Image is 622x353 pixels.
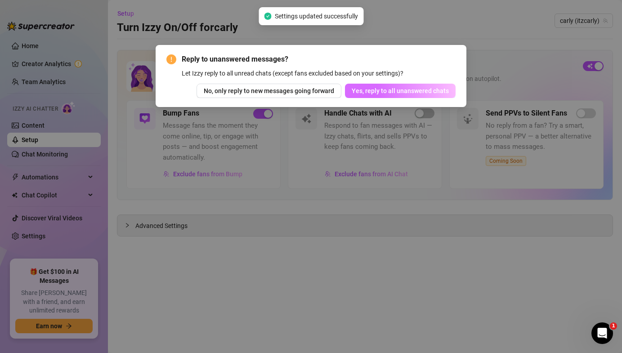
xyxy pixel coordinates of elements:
span: exclamation-circle [166,54,176,64]
button: No, only reply to new messages going forward [197,84,341,98]
span: No, only reply to new messages going forward [204,87,334,94]
iframe: Intercom live chat [591,322,613,344]
div: Let Izzy reply to all unread chats (except fans excluded based on your settings)? [182,68,456,78]
span: Settings updated successfully [275,11,358,21]
span: check-circle [264,13,271,20]
span: Yes, reply to all unanswered chats [352,87,449,94]
span: 1 [610,322,617,330]
button: Yes, reply to all unanswered chats [345,84,456,98]
span: Reply to unanswered messages? [182,54,456,65]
